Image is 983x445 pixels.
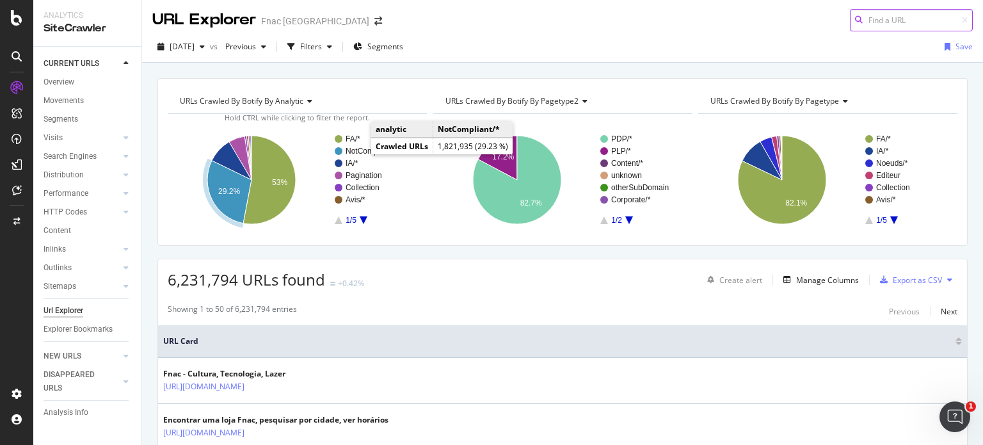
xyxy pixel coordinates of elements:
[611,195,651,204] text: Corporate/*
[876,171,900,180] text: Editeur
[168,303,297,319] div: Showing 1 to 50 of 6,231,794 entries
[210,41,220,52] span: vs
[168,269,325,290] span: 6,231,794 URLs found
[177,91,415,111] h4: URLs Crawled By Botify By analytic
[346,195,365,204] text: Avis/*
[346,171,382,180] text: Pagination
[875,270,942,290] button: Export as CSV
[220,41,256,52] span: Previous
[939,36,973,57] button: Save
[520,198,541,207] text: 82.7%
[611,159,643,168] text: Content/*
[44,224,71,238] div: Content
[44,57,99,70] div: CURRENT URLS
[44,280,120,293] a: Sitemaps
[44,368,120,395] a: DISAPPEARED URLS
[163,414,388,426] div: Encontrar uma loja Fnac, pesquisar por cidade, ver horários
[941,306,957,317] div: Next
[44,243,120,256] a: Inlinks
[218,187,240,196] text: 29.2%
[282,36,337,57] button: Filters
[44,323,113,336] div: Explorer Bookmarks
[163,336,952,347] span: URL Card
[272,178,287,187] text: 53%
[44,57,120,70] a: CURRENT URLS
[44,350,81,363] div: NEW URLS
[44,10,131,21] div: Analytics
[300,41,322,52] div: Filters
[941,303,957,319] button: Next
[44,113,132,126] a: Segments
[850,9,973,31] input: Find a URL
[44,280,76,293] div: Sitemaps
[44,368,108,395] div: DISAPPEARED URLS
[168,124,424,236] svg: A chart.
[889,303,920,319] button: Previous
[44,187,120,200] a: Performance
[163,380,244,393] a: [URL][DOMAIN_NAME]
[44,76,132,89] a: Overview
[346,216,356,225] text: 1/5
[163,426,244,439] a: [URL][DOMAIN_NAME]
[180,95,303,106] span: URLs Crawled By Botify By analytic
[170,41,195,52] span: 2025 Aug. 31st
[220,36,271,57] button: Previous
[44,168,84,182] div: Distribution
[44,76,74,89] div: Overview
[261,15,369,28] div: Fnac [GEOGRAPHIC_DATA]
[44,243,66,256] div: Inlinks
[611,147,631,156] text: PLP/*
[876,195,896,204] text: Avis/*
[44,206,87,219] div: HTTP Codes
[710,95,839,106] span: URLs Crawled By Botify By pagetype
[876,159,908,168] text: Noeuds/*
[445,95,579,106] span: URLs Crawled By Botify By pagetype2
[371,138,433,155] td: Crawled URLs
[44,131,120,145] a: Visits
[225,113,370,122] span: Hold CTRL while clicking to filter the report.
[44,187,88,200] div: Performance
[433,138,513,155] td: 1,821,935 (29.23 %)
[44,224,132,238] a: Content
[44,406,88,419] div: Analysis Info
[893,275,942,286] div: Export as CSV
[367,41,403,52] span: Segments
[719,275,762,286] div: Create alert
[492,152,514,161] text: 17.2%
[611,171,642,180] text: unknown
[876,183,910,192] text: Collection
[786,198,808,207] text: 82.1%
[44,323,132,336] a: Explorer Bookmarks
[44,150,120,163] a: Search Engines
[152,36,210,57] button: [DATE]
[330,282,335,286] img: Equal
[966,401,976,412] span: 1
[44,261,120,275] a: Outlinks
[611,216,622,225] text: 1/2
[44,350,120,363] a: NEW URLS
[44,94,84,108] div: Movements
[348,36,408,57] button: Segments
[889,306,920,317] div: Previous
[44,94,132,108] a: Movements
[44,261,72,275] div: Outlinks
[44,304,83,318] div: Url Explorer
[939,401,970,432] iframe: Intercom live chat
[876,216,887,225] text: 1/5
[338,278,364,289] div: +0.42%
[44,206,120,219] a: HTTP Codes
[44,304,132,318] a: Url Explorer
[778,272,859,287] button: Manage Columns
[433,121,513,138] td: NotCompliant/*
[611,183,669,192] text: otherSubDomain
[44,150,97,163] div: Search Engines
[433,124,689,236] svg: A chart.
[152,9,256,31] div: URL Explorer
[346,147,397,156] text: NotCompliant/*
[346,183,380,192] text: Collection
[163,368,300,380] div: Fnac - Cultura, Tecnologia, Lazer
[702,270,762,290] button: Create alert
[44,168,120,182] a: Distribution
